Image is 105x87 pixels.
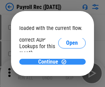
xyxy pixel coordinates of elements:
div: Please select the correct ADP Lookups for this month [19,30,58,56]
button: ContinueContinue [19,59,86,65]
span: Continue [38,59,58,65]
img: Continue [61,59,67,65]
span: Open [66,40,78,46]
button: Open [58,37,86,48]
